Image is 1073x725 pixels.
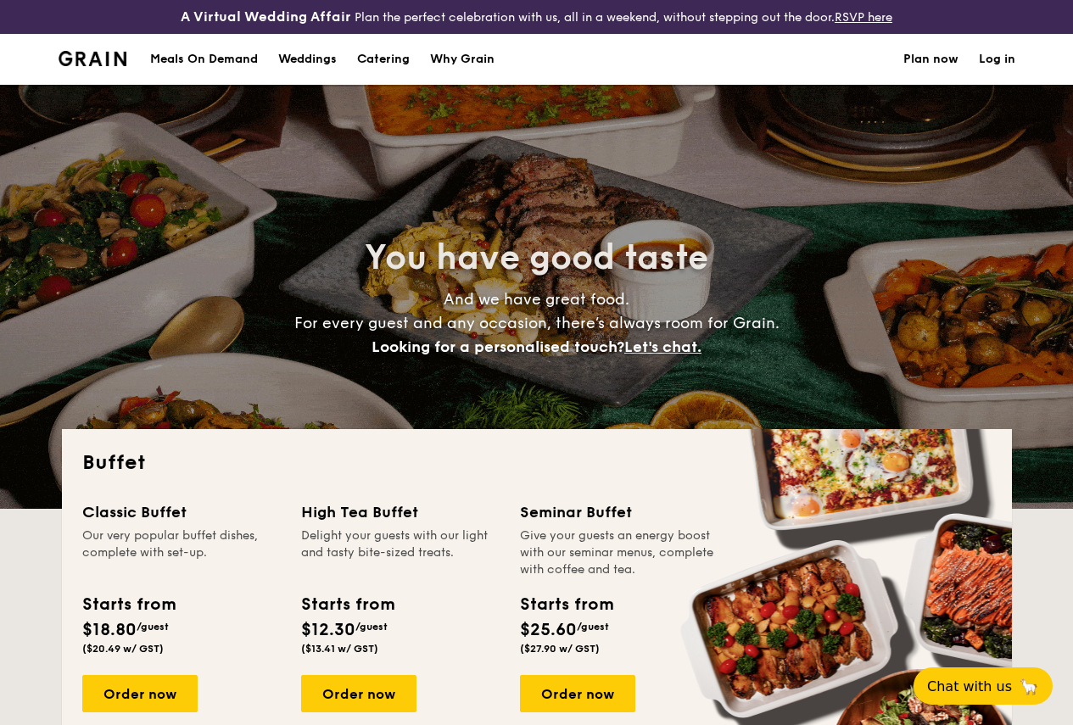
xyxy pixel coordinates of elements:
div: Starts from [520,592,612,617]
a: Log in [979,34,1015,85]
h1: Catering [357,34,410,85]
div: Classic Buffet [82,500,281,524]
div: Starts from [82,592,175,617]
div: High Tea Buffet [301,500,500,524]
a: Catering [347,34,420,85]
span: You have good taste [365,237,708,278]
span: /guest [137,621,169,633]
a: Meals On Demand [140,34,268,85]
h2: Buffet [82,449,992,477]
span: ($13.41 w/ GST) [301,643,378,655]
div: Weddings [278,34,337,85]
span: $25.60 [520,620,577,640]
div: Plan the perfect celebration with us, all in a weekend, without stepping out the door. [179,7,894,27]
span: /guest [355,621,388,633]
a: Logotype [59,51,127,66]
div: Why Grain [430,34,495,85]
div: Order now [520,675,635,712]
a: RSVP here [835,10,892,25]
span: Let's chat. [624,337,701,356]
div: Delight your guests with our light and tasty bite-sized treats. [301,527,500,578]
span: And we have great food. For every guest and any occasion, there’s always room for Grain. [294,290,780,356]
a: Plan now [903,34,958,85]
h4: A Virtual Wedding Affair [181,7,351,27]
div: Give your guests an energy boost with our seminar menus, complete with coffee and tea. [520,527,718,578]
span: Chat with us [927,678,1012,694]
button: Chat with us🦙 [914,667,1053,705]
span: $18.80 [82,620,137,640]
img: Grain [59,51,127,66]
div: Order now [82,675,198,712]
span: 🦙 [1019,677,1039,696]
div: Starts from [301,592,394,617]
div: Seminar Buffet [520,500,718,524]
span: $12.30 [301,620,355,640]
a: Weddings [268,34,347,85]
div: Our very popular buffet dishes, complete with set-up. [82,527,281,578]
span: ($27.90 w/ GST) [520,643,600,655]
span: ($20.49 w/ GST) [82,643,164,655]
span: Looking for a personalised touch? [372,337,624,356]
div: Meals On Demand [150,34,258,85]
a: Why Grain [420,34,505,85]
div: Order now [301,675,416,712]
span: /guest [577,621,609,633]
